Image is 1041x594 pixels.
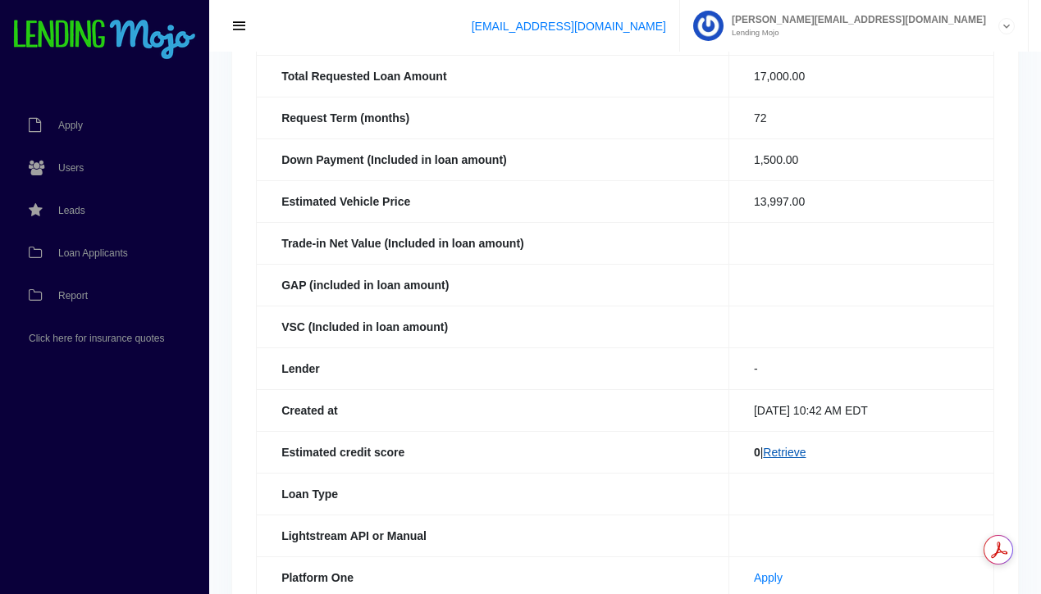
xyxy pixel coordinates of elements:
[728,180,993,222] td: 13,997.00
[257,347,729,389] th: Lender
[257,306,729,347] th: VSC (Included in loan amount)
[257,264,729,306] th: GAP (included in loan amount)
[58,120,83,130] span: Apply
[728,97,993,138] td: 72
[257,180,729,222] th: Estimated Vehicle Price
[257,473,729,515] th: Loan Type
[728,347,993,389] td: -
[472,20,666,33] a: [EMAIL_ADDRESS][DOMAIN_NAME]
[754,571,783,584] a: Apply
[754,446,760,459] b: 0
[257,515,729,556] th: Lightstream API or Manual
[728,389,993,431] td: [DATE] 10:42 AM EDT
[58,248,128,258] span: Loan Applicants
[257,389,729,431] th: Created at
[257,431,729,473] th: Estimated credit score
[693,11,724,41] img: Profile image
[728,431,993,473] td: |
[58,206,85,215] span: Leads
[12,20,197,61] img: logo-small.png
[257,222,729,264] th: Trade-in Net Value (Included in loan amount)
[58,291,88,301] span: Report
[58,163,84,173] span: Users
[257,138,729,180] th: Down Payment (Included in loan amount)
[763,446,806,459] a: Retrieve
[728,55,993,97] td: 17,000.00
[257,97,729,138] th: Request Term (months)
[257,55,729,97] th: Total Requested Loan Amount
[724,15,986,25] span: [PERSON_NAME][EMAIL_ADDRESS][DOMAIN_NAME]
[724,29,986,37] small: Lending Mojo
[728,138,993,180] td: 1,500.00
[29,333,164,343] span: Click here for insurance quotes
